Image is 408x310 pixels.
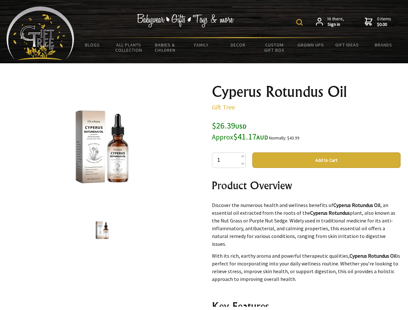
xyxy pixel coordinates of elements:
[220,38,256,52] a: Decor
[333,202,381,208] strong: Cyperus Rotundus Oil
[74,38,111,52] a: BLOGS
[365,16,391,27] a: 0 items$0.00
[377,22,391,27] strong: $0.00
[212,178,401,193] h2: Product Overview
[328,22,344,27] strong: Sign in
[90,218,114,243] img: Cyperus Rotundus Oil
[310,210,350,216] strong: Cyperus Rotundus
[212,201,401,248] p: Discover the numerous health and wellness benefits of , an essential oil extracted from the roots...
[212,252,401,283] p: With its rich, earthy aroma and powerful therapeutic qualities, is perfect for incorporating into...
[212,133,233,141] small: Approx
[212,120,268,142] span: $26.39 $41.17
[365,38,402,52] a: Brands
[296,19,303,26] img: product search
[316,16,344,27] a: Hi there,Sign in
[212,103,235,111] a: Gift Tree
[252,152,401,168] button: Add to Cart
[235,123,246,130] span: USD
[212,84,401,99] h1: Cyperus Rotundus Oil
[6,6,74,60] img: Babyware - Gifts - Toys and more...
[183,38,220,52] a: Family
[328,16,344,27] span: Hi there,
[52,97,152,197] img: Cyperus Rotundus Oil
[329,38,365,52] a: Gift Ideas
[292,38,329,52] a: Grown Ups
[147,38,183,57] a: Babies & Children
[350,253,397,259] strong: Cyperus Rotundus Oil
[111,38,147,57] a: All Plants Collection
[137,14,234,27] img: Babywear - Gifts - Toys & more
[256,134,268,141] span: AUD
[256,38,293,57] a: Custom Gift Box
[269,135,299,141] small: Normally: $43.99
[377,16,391,27] span: 0 items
